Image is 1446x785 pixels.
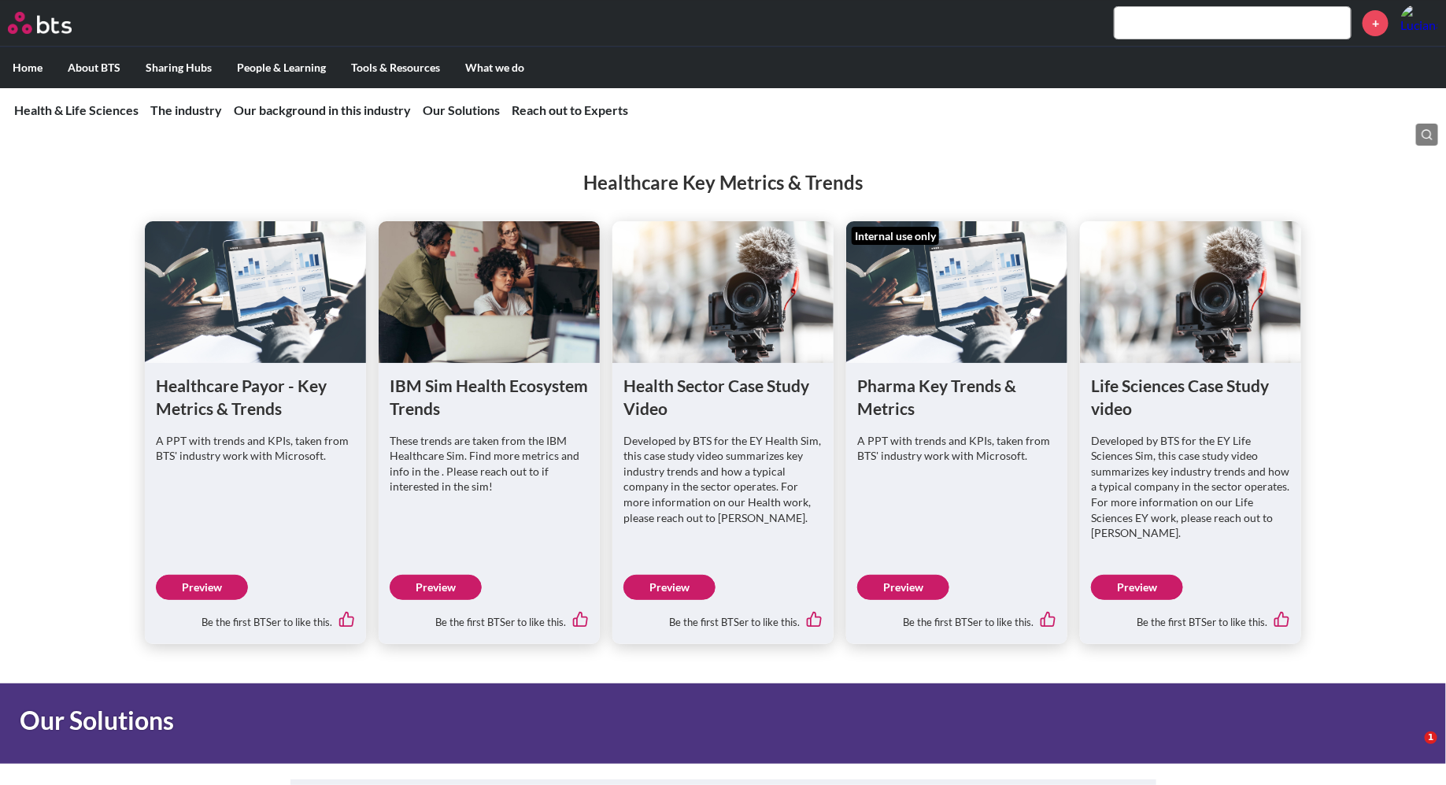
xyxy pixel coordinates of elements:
[1392,731,1430,769] iframe: Intercom live chat
[390,575,482,600] a: Preview
[390,433,589,494] p: These trends are taken from the IBM Healthcare Sim. Find more metrics and info in the . Please re...
[1425,731,1437,744] span: 1
[55,47,133,88] label: About BTS
[234,102,411,117] a: Our background in this industry
[156,575,248,600] a: Preview
[150,102,222,117] a: The industry
[224,47,338,88] label: People & Learning
[8,12,72,34] img: BTS Logo
[852,227,939,246] div: Internal use only
[1091,600,1290,633] div: Be the first BTSer to like this.
[20,703,1004,739] h1: Our Solutions
[857,433,1056,464] p: A PPT with trends and KPIs, taken from BTS' industry work with Microsoft.
[623,600,823,633] div: Be the first BTSer to like this.
[1400,4,1438,42] img: Luciana de Camargo Pereira
[390,600,589,633] div: Be the first BTSer to like this.
[857,600,1056,633] div: Be the first BTSer to like this.
[14,102,139,117] a: Health & Life Sciences
[512,102,628,117] a: Reach out to Experts
[8,12,101,34] a: Go home
[623,575,716,600] a: Preview
[453,47,537,88] label: What we do
[338,47,453,88] label: Tools & Resources
[623,433,823,526] p: Developed by BTS for the EY Health Sim, this case study video summarizes key industry trends and ...
[1400,4,1438,42] a: Profile
[156,374,355,420] h1: Healthcare Payor - Key Metrics & Trends
[133,47,224,88] label: Sharing Hubs
[1091,433,1290,541] p: Developed by BTS for the EY Life Sciences Sim, this case study video summarizes key industry tren...
[1091,575,1183,600] a: Preview
[623,374,823,420] h1: Health Sector Case Study Video
[857,575,949,600] a: Preview
[156,433,355,464] p: A PPT with trends and KPIs, taken from BTS' industry work with Microsoft.
[156,600,355,633] div: Be the first BTSer to like this.
[423,102,500,117] a: Our Solutions
[390,374,589,420] h1: IBM Sim Health Ecosystem Trends
[1091,374,1290,420] h1: Life Sciences Case Study video
[1363,10,1389,36] a: +
[857,374,1056,420] h1: Pharma Key Trends & Metrics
